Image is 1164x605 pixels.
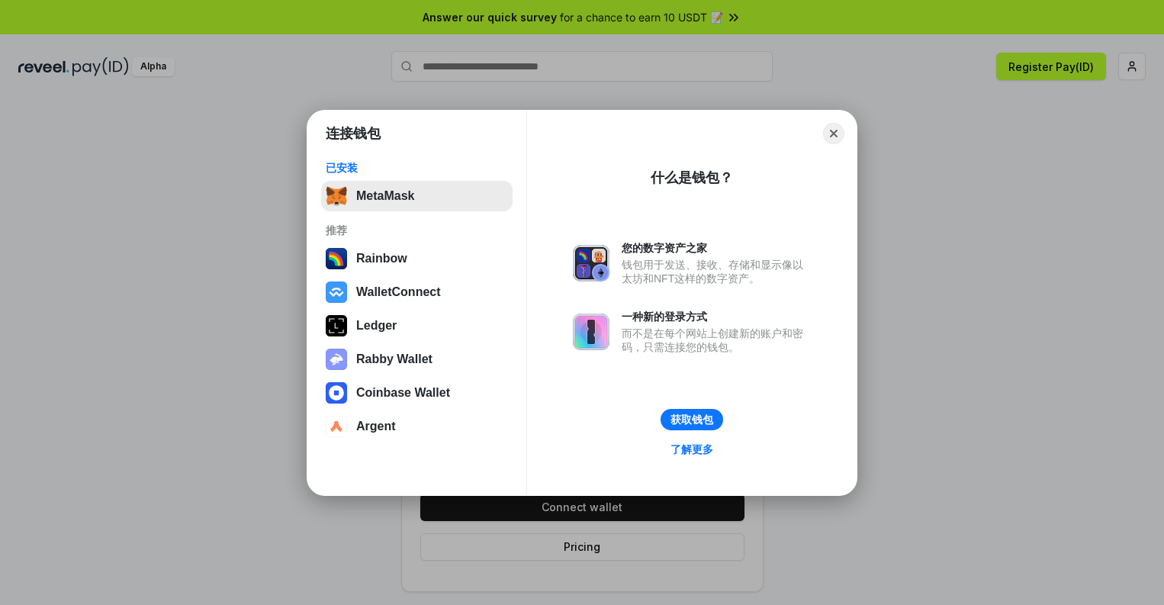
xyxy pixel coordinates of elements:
button: Rabby Wallet [321,344,513,375]
button: Ledger [321,311,513,341]
button: Rainbow [321,243,513,274]
div: MetaMask [356,189,414,203]
div: Coinbase Wallet [356,386,450,400]
a: 了解更多 [661,439,722,459]
button: 获取钱包 [661,409,723,430]
button: Argent [321,411,513,442]
div: 获取钱包 [670,413,713,426]
img: svg+xml,%3Csvg%20xmlns%3D%22http%3A%2F%2Fwww.w3.org%2F2000%2Fsvg%22%20fill%3D%22none%22%20viewBox... [326,349,347,370]
img: svg+xml,%3Csvg%20width%3D%2228%22%20height%3D%2228%22%20viewBox%3D%220%200%2028%2028%22%20fill%3D... [326,382,347,404]
img: svg+xml,%3Csvg%20width%3D%22120%22%20height%3D%22120%22%20viewBox%3D%220%200%20120%20120%22%20fil... [326,248,347,269]
img: svg+xml,%3Csvg%20xmlns%3D%22http%3A%2F%2Fwww.w3.org%2F2000%2Fsvg%22%20width%3D%2228%22%20height%3... [326,315,347,336]
div: Rainbow [356,252,407,265]
div: 什么是钱包？ [651,169,733,187]
div: Rabby Wallet [356,352,432,366]
div: WalletConnect [356,285,441,299]
img: svg+xml,%3Csvg%20fill%3D%22none%22%20height%3D%2233%22%20viewBox%3D%220%200%2035%2033%22%20width%... [326,185,347,207]
img: svg+xml,%3Csvg%20width%3D%2228%22%20height%3D%2228%22%20viewBox%3D%220%200%2028%2028%22%20fill%3D... [326,416,347,437]
div: 了解更多 [670,442,713,456]
div: 推荐 [326,224,508,237]
div: 一种新的登录方式 [622,310,811,323]
img: svg+xml,%3Csvg%20xmlns%3D%22http%3A%2F%2Fwww.w3.org%2F2000%2Fsvg%22%20fill%3D%22none%22%20viewBox... [573,314,609,350]
div: Argent [356,420,396,433]
button: WalletConnect [321,277,513,307]
div: 您的数字资产之家 [622,241,811,255]
img: svg+xml,%3Csvg%20xmlns%3D%22http%3A%2F%2Fwww.w3.org%2F2000%2Fsvg%22%20fill%3D%22none%22%20viewBox... [573,245,609,282]
img: svg+xml,%3Csvg%20width%3D%2228%22%20height%3D%2228%22%20viewBox%3D%220%200%2028%2028%22%20fill%3D... [326,282,347,303]
div: 钱包用于发送、接收、存储和显示像以太坊和NFT这样的数字资产。 [622,258,811,285]
button: Coinbase Wallet [321,378,513,408]
button: MetaMask [321,181,513,211]
div: 而不是在每个网站上创建新的账户和密码，只需连接您的钱包。 [622,327,811,354]
h1: 连接钱包 [326,124,381,143]
div: 已安装 [326,161,508,175]
button: Close [823,123,844,144]
div: Ledger [356,319,397,333]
